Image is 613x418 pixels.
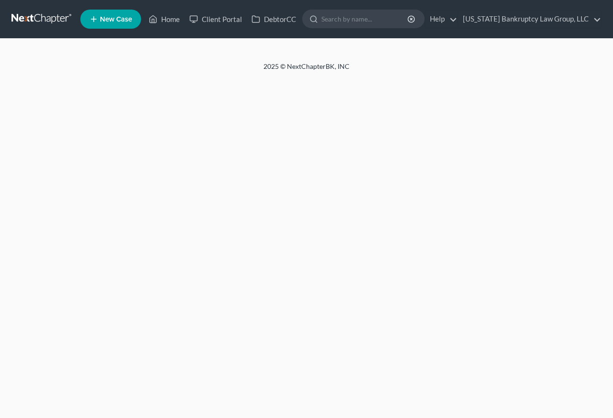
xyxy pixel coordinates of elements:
[247,11,301,28] a: DebtorCC
[458,11,601,28] a: [US_STATE] Bankruptcy Law Group, LLC
[185,11,247,28] a: Client Portal
[34,62,579,79] div: 2025 © NextChapterBK, INC
[425,11,457,28] a: Help
[100,16,132,23] span: New Case
[321,10,409,28] input: Search by name...
[144,11,185,28] a: Home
